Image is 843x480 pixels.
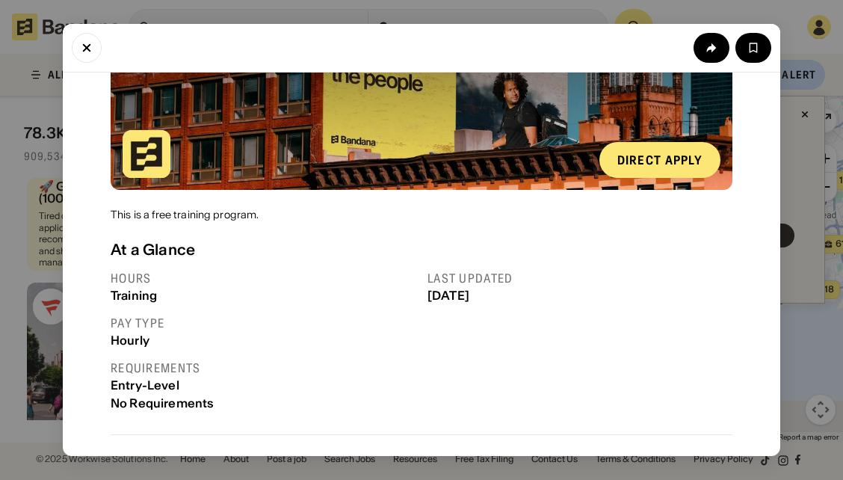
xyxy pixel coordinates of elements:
div: This is a free training program. [111,208,732,223]
div: Direct Apply [617,154,702,166]
img: Bandana logo [123,130,170,178]
div: Requirements [111,360,416,376]
div: Pay type [111,316,416,331]
div: Hours [111,271,416,286]
div: [DATE] [427,289,732,303]
div: No Requirements [111,396,416,410]
div: Training [111,289,416,303]
div: Entry-Level [111,378,416,393]
button: Close [72,33,102,63]
div: Last updated [427,271,732,286]
div: At a Glance [111,241,732,259]
div: Hourly [111,333,416,348]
